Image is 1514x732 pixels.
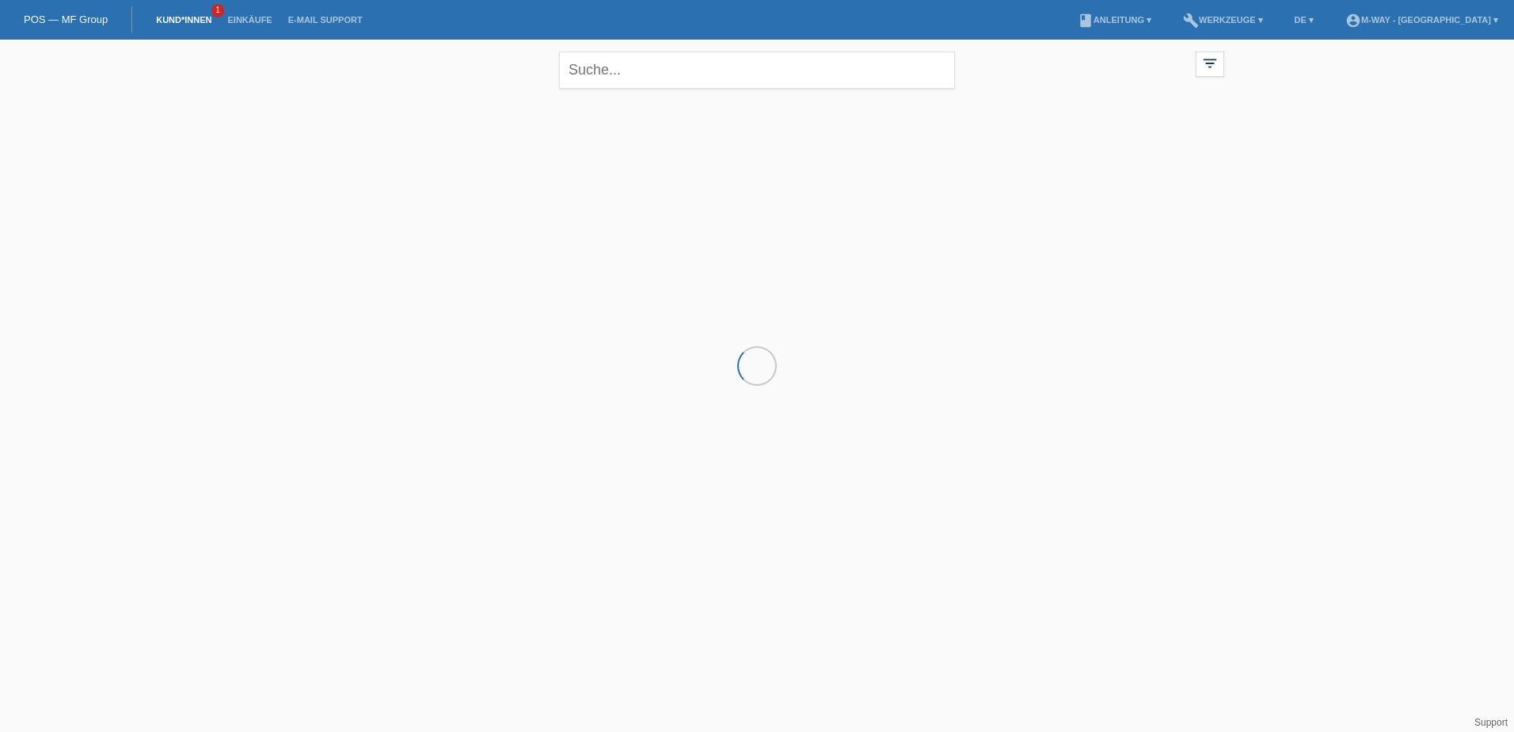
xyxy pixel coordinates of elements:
i: account_circle [1345,13,1361,29]
a: POS — MF Group [24,13,108,25]
a: buildWerkzeuge ▾ [1175,15,1271,25]
a: E-Mail Support [280,15,371,25]
i: build [1183,13,1199,29]
a: Kund*innen [148,15,219,25]
input: Suche... [559,51,955,89]
a: Einkäufe [219,15,280,25]
a: Support [1474,717,1508,728]
i: filter_list [1201,55,1219,72]
i: book [1078,13,1094,29]
a: bookAnleitung ▾ [1070,15,1159,25]
span: 1 [211,4,224,17]
a: account_circlem-way - [GEOGRAPHIC_DATA] ▾ [1337,15,1506,25]
a: DE ▾ [1287,15,1322,25]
